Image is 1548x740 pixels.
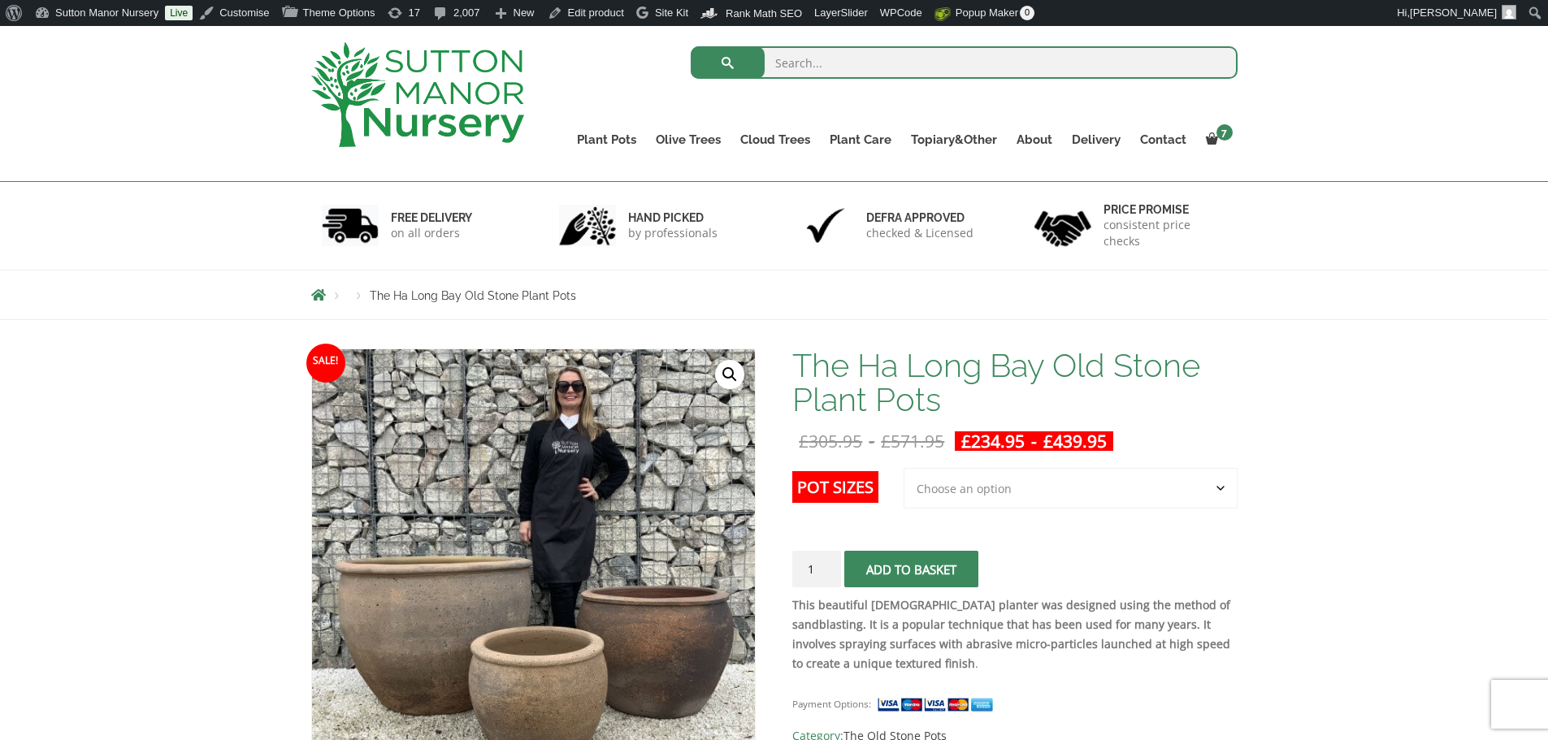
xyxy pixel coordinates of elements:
span: £ [1043,430,1053,452]
h1: The Ha Long Bay Old Stone Plant Pots [792,348,1237,417]
a: Olive Trees [646,128,731,151]
a: Plant Care [820,128,901,151]
span: £ [961,430,971,452]
p: by professionals [628,225,718,241]
bdi: 571.95 [881,430,944,452]
a: Topiary&Other [901,128,1007,151]
span: £ [881,430,891,452]
h6: FREE DELIVERY [391,210,472,225]
a: Plant Pots [567,128,646,151]
span: £ [799,430,809,452]
a: Live [165,6,193,20]
small: Payment Options: [792,698,871,710]
img: 1.jpg [322,205,379,246]
label: Pot Sizes [792,471,878,503]
span: [PERSON_NAME] [1410,6,1497,19]
img: 2.jpg [559,205,616,246]
h6: Defra approved [866,210,973,225]
span: 0 [1020,6,1034,20]
p: on all orders [391,225,472,241]
span: 7 [1216,124,1233,141]
p: consistent price checks [1104,217,1227,249]
img: 3.jpg [797,205,854,246]
bdi: 305.95 [799,430,862,452]
h6: Price promise [1104,202,1227,217]
del: - [792,431,951,451]
nav: Breadcrumbs [311,288,1238,301]
img: 4.jpg [1034,201,1091,250]
img: payment supported [877,696,999,713]
a: Delivery [1062,128,1130,151]
a: 7 [1196,128,1238,151]
ins: - [955,431,1113,451]
input: Search... [691,46,1238,79]
h6: hand picked [628,210,718,225]
a: Contact [1130,128,1196,151]
span: Rank Math SEO [726,7,802,19]
bdi: 234.95 [961,430,1025,452]
p: checked & Licensed [866,225,973,241]
input: Product quantity [792,551,841,587]
img: logo [311,42,524,147]
p: . [792,595,1237,673]
span: The Ha Long Bay Old Stone Plant Pots [370,289,576,302]
strong: This beautiful [DEMOGRAPHIC_DATA] planter was designed using the method of sandblasting. It is a ... [792,597,1230,671]
button: Add to basket [844,551,978,587]
a: Cloud Trees [731,128,820,151]
span: Site Kit [655,6,688,19]
bdi: 439.95 [1043,430,1107,452]
a: About [1007,128,1062,151]
a: View full-screen image gallery [715,360,744,389]
span: Sale! [306,344,345,383]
